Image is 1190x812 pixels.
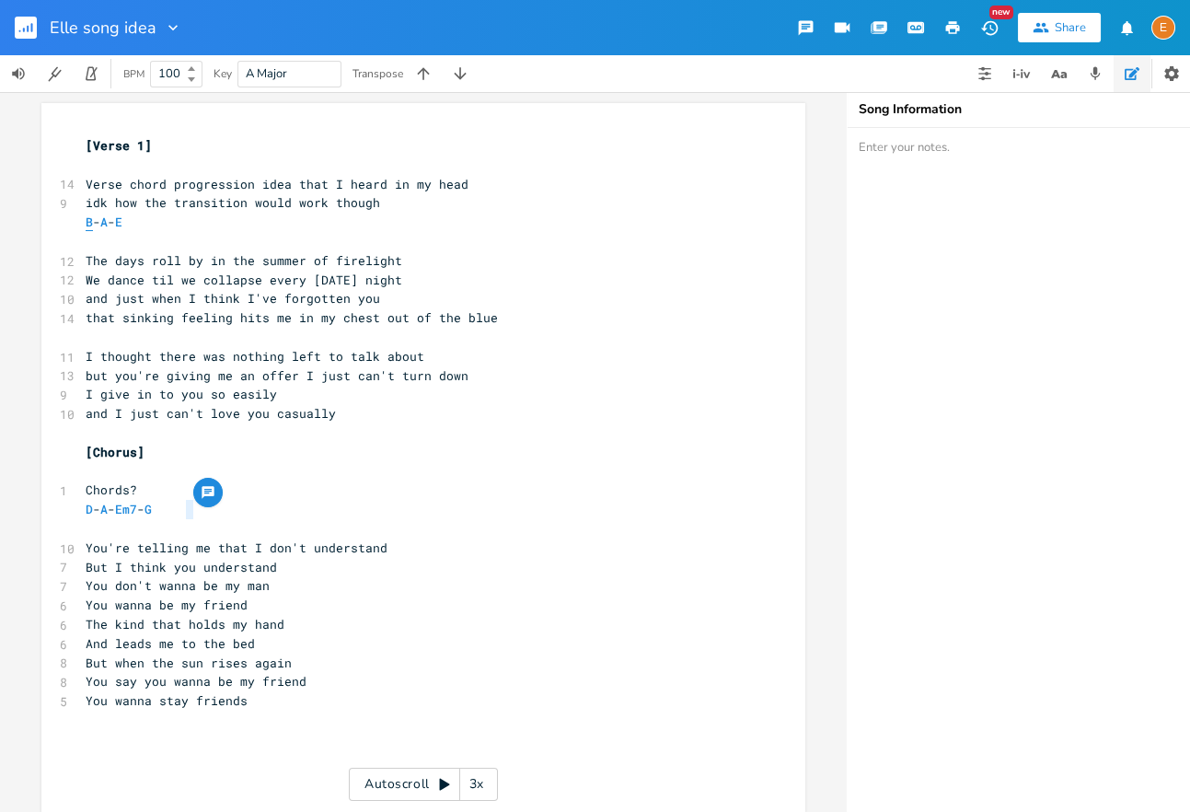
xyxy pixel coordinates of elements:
div: 3x [460,768,493,801]
span: and just when I think I've forgotten you [86,290,380,307]
span: D [86,501,93,517]
span: I thought there was nothing left to talk about [86,348,424,365]
span: A [100,214,108,230]
span: We dance til we collapse every [DATE] night [86,272,402,288]
span: Verse chord progression idea that I heard in my head [86,176,468,192]
span: You wanna be my friend [86,597,248,613]
span: But when the sun rises again [86,655,292,671]
div: Autoscroll [349,768,498,801]
span: G [144,501,152,517]
span: E [115,214,122,230]
span: A [100,501,108,517]
span: You're telling me that I don't understand [86,539,387,556]
span: A Major [246,65,287,82]
div: Share [1055,19,1086,36]
span: Elle song idea [50,19,156,36]
div: New [989,6,1013,19]
div: BPM [123,69,144,79]
span: Chords? [86,481,137,498]
button: New [971,11,1008,44]
span: that sinking feeling hits me in my chest out of the blue [86,309,498,326]
span: I give in to you so easily [86,386,277,402]
div: Erin Nicolle [1151,16,1175,40]
span: B [86,214,93,231]
span: but you're giving me an offer I just can't turn down [86,367,468,384]
span: The days roll by in the summer of firelight [86,252,402,269]
span: But I think you understand [86,559,277,575]
span: And leads me to the bed [86,635,255,652]
span: You wanna stay friends [86,692,248,709]
span: The kind that holds my hand [86,616,284,632]
div: Key [214,68,232,79]
span: idk how the transition would work though [86,194,380,211]
button: E [1151,6,1175,49]
span: [Chorus] [86,444,144,460]
span: Em7 [115,501,137,517]
span: You don't wanna be my man [86,577,270,594]
span: [Verse 1] [86,137,152,154]
span: and I just can't love you casually [86,405,336,422]
span: - - [86,214,130,231]
button: Share [1018,13,1101,42]
div: Transpose [352,68,403,79]
span: - - - [86,501,152,517]
span: You say you wanna be my friend [86,673,306,690]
